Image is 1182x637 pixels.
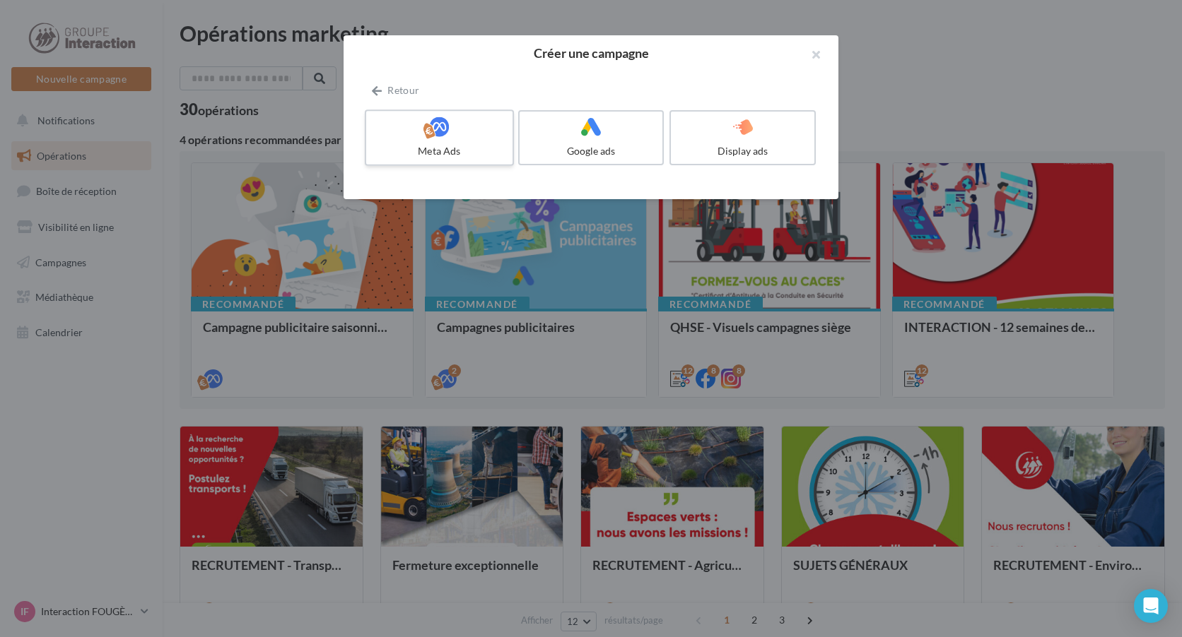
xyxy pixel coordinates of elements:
[372,144,506,158] div: Meta Ads
[366,47,816,59] h2: Créer une campagne
[366,82,425,99] button: Retour
[1134,589,1168,623] div: Open Intercom Messenger
[677,144,809,158] div: Display ads
[525,144,657,158] div: Google ads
